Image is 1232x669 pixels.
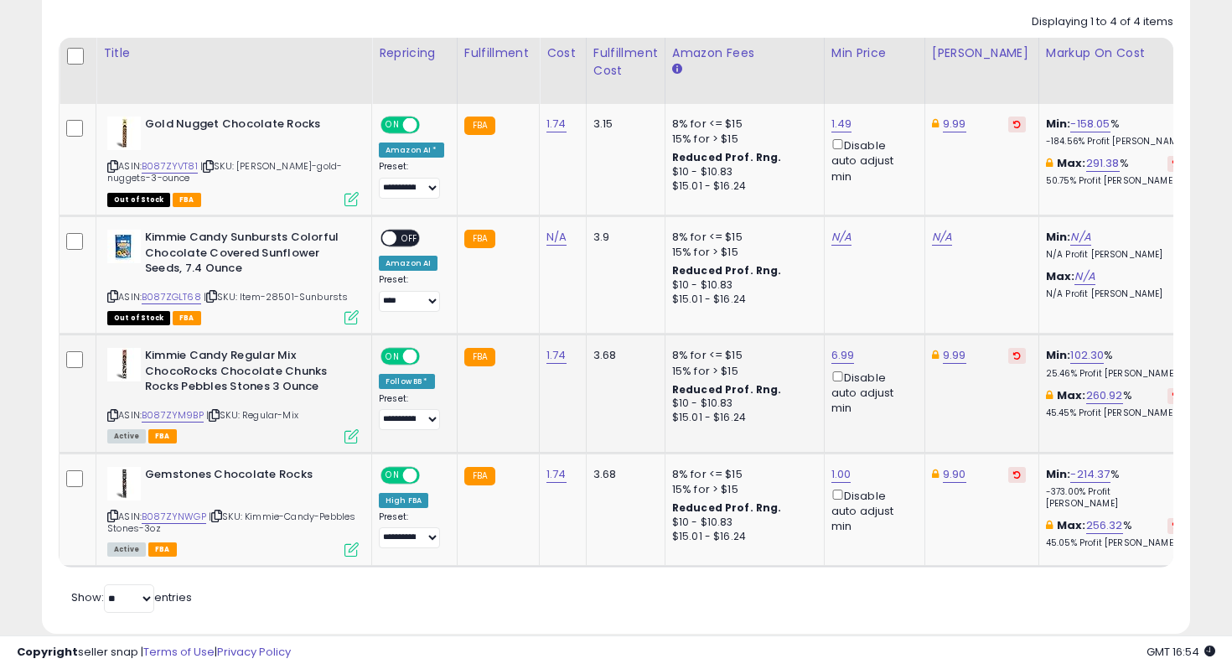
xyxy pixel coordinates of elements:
[1086,155,1120,172] a: 291.38
[143,644,215,660] a: Terms of Use
[1074,268,1095,285] a: N/A
[1057,387,1086,403] b: Max:
[107,159,342,184] span: | SKU: [PERSON_NAME]-gold-nuggets-3-ounce
[932,44,1032,62] div: [PERSON_NAME]
[932,229,952,246] a: N/A
[107,542,146,557] span: All listings currently available for purchase on Amazon
[672,530,811,544] div: $15.01 - $16.24
[204,290,349,303] span: | SKU: Item-28501-Sunbursts
[206,408,298,422] span: | SKU: Regular-Mix
[142,159,198,174] a: B087ZYVT81
[831,229,852,246] a: N/A
[417,350,444,364] span: OFF
[17,645,291,661] div: seller snap | |
[173,193,201,207] span: FBA
[593,230,652,245] div: 3.9
[1046,136,1185,148] p: -184.56% Profit [PERSON_NAME]
[831,347,855,364] a: 6.99
[1046,518,1185,549] div: %
[107,467,141,500] img: 31X69Uvxn2L._SL40_.jpg
[148,542,177,557] span: FBA
[107,429,146,443] span: All listings currently available for purchase on Amazon
[103,44,365,62] div: Title
[1070,229,1090,246] a: N/A
[672,467,811,482] div: 8% for <= $15
[1046,388,1185,419] div: %
[142,408,204,423] a: B087ZYM9BP
[173,311,201,325] span: FBA
[382,118,403,132] span: ON
[593,467,652,482] div: 3.68
[831,486,912,535] div: Disable auto adjust min
[379,393,444,431] div: Preset:
[379,44,450,62] div: Repricing
[1038,38,1198,104] th: The percentage added to the cost of goods (COGS) that forms the calculator for Min & Max prices.
[672,44,817,62] div: Amazon Fees
[1046,268,1075,284] b: Max:
[831,368,912,417] div: Disable auto adjust min
[464,117,495,135] small: FBA
[672,263,782,277] b: Reduced Prof. Rng.
[672,245,811,260] div: 15% for > $15
[1086,517,1123,534] a: 256.32
[107,348,359,441] div: ASIN:
[546,116,567,132] a: 1.74
[1046,116,1071,132] b: Min:
[107,467,359,555] div: ASIN:
[672,411,811,425] div: $15.01 - $16.24
[672,150,782,164] b: Reduced Prof. Rng.
[593,117,652,132] div: 3.15
[145,467,349,487] b: Gemstones Chocolate Rocks
[379,493,428,508] div: High FBA
[672,278,811,293] div: $10 - $10.83
[1046,156,1185,187] div: %
[142,510,206,524] a: B087ZYNWGP
[546,347,567,364] a: 1.74
[464,467,495,485] small: FBA
[107,117,359,205] div: ASIN:
[1046,347,1071,363] b: Min:
[1057,517,1086,533] b: Max:
[379,143,444,158] div: Amazon AI *
[672,62,682,77] small: Amazon Fees.
[672,382,782,397] b: Reduced Prof. Rng.
[1046,229,1071,245] b: Min:
[464,44,532,62] div: Fulfillment
[107,510,356,535] span: | SKU: Kimmie-Candy-Pebbles Stones-3oz
[379,511,444,549] div: Preset:
[943,466,966,483] a: 9.90
[107,311,170,325] span: All listings that are currently out of stock and unavailable for purchase on Amazon
[1046,348,1185,379] div: %
[1057,155,1086,171] b: Max:
[107,117,141,150] img: 31IAVFEu4iL._SL40_.jpg
[379,374,435,389] div: Follow BB *
[71,589,192,605] span: Show: entries
[672,179,811,194] div: $15.01 - $16.24
[217,644,291,660] a: Privacy Policy
[546,229,567,246] a: N/A
[672,230,811,245] div: 8% for <= $15
[943,116,966,132] a: 9.99
[1070,347,1104,364] a: 102.30
[382,468,403,482] span: ON
[1046,44,1191,62] div: Markup on Cost
[672,516,811,530] div: $10 - $10.83
[672,117,811,132] div: 8% for <= $15
[593,348,652,363] div: 3.68
[1046,368,1185,380] p: 25.46% Profit [PERSON_NAME]
[943,347,966,364] a: 9.99
[107,348,141,381] img: 41d0ByzxS+L._SL40_.jpg
[145,348,349,399] b: Kimmie Candy Regular Mix ChocoRocks Chocolate Chunks Rocks Pebbles Stones 3 Ounce
[672,397,811,411] div: $10 - $10.83
[1046,537,1185,549] p: 45.05% Profit [PERSON_NAME]
[417,468,444,482] span: OFF
[379,161,444,199] div: Preset:
[107,230,141,263] img: 411fc9whz2L._SL40_.jpg
[382,350,403,364] span: ON
[145,230,349,281] b: Kimmie Candy Sunbursts Colorful Chocolate Covered Sunflower Seeds, 7.4 Ounce
[546,44,579,62] div: Cost
[1147,644,1215,660] span: 2025-10-7 16:54 GMT
[831,44,918,62] div: Min Price
[1070,116,1110,132] a: -158.05
[464,348,495,366] small: FBA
